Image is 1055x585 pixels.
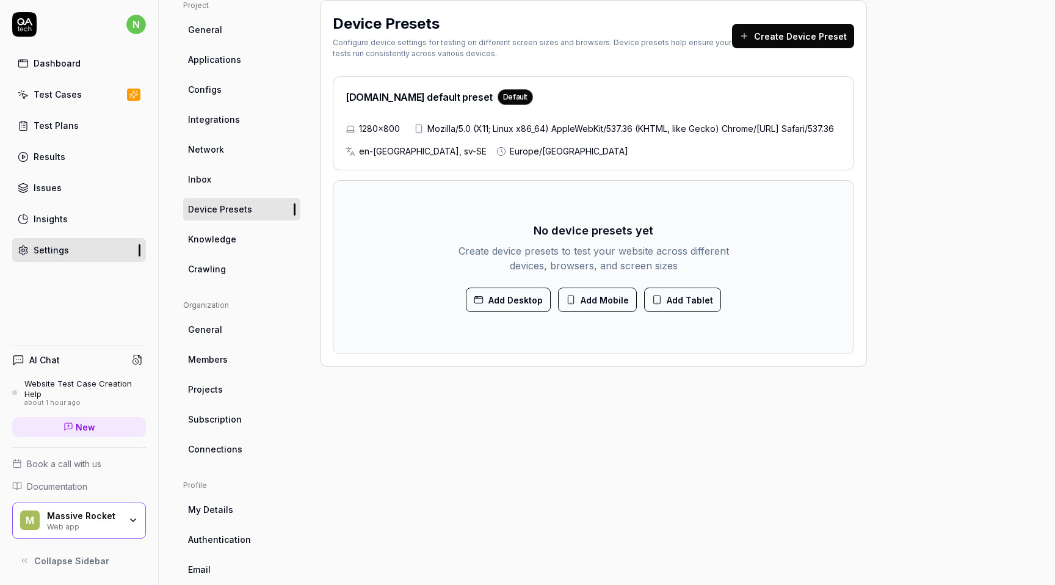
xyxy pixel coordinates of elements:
button: Add Desktop [466,288,551,312]
span: Inbox [188,173,211,186]
button: n [126,12,146,37]
div: Massive Rocket [47,511,120,521]
div: Web app [47,521,120,531]
span: Subscription [188,413,242,426]
span: Mozilla/5.0 (X11; Linux x86_64) AppleWebKit/537.36 (KHTML, like Gecko) Chrome/[URL] Safari/537.36 [427,122,834,135]
a: Authentication [183,528,300,551]
div: about 1 hour ago [24,399,146,407]
span: Crawling [188,263,226,275]
h3: No device presets yet [534,222,653,239]
a: Subscription [183,408,300,431]
a: Projects [183,378,300,401]
span: Projects [188,383,223,396]
div: Test Cases [34,88,82,101]
a: Integrations [183,108,300,131]
span: Europe/[GEOGRAPHIC_DATA] [510,145,628,158]
span: Configs [188,83,222,96]
h2: Device Presets [333,13,440,35]
a: Dashboard [12,51,146,75]
div: Insights [34,213,68,225]
div: Results [34,150,65,163]
span: General [188,323,222,336]
span: New [76,421,95,434]
span: Connections [188,443,242,456]
div: Dashboard [34,57,81,70]
a: My Details [183,498,300,521]
a: Network [183,138,300,161]
a: Results [12,145,146,169]
a: Device Presets [183,198,300,220]
button: Collapse Sidebar [12,548,146,573]
a: Crawling [183,258,300,280]
span: Integrations [188,113,240,126]
a: Configs [183,78,300,101]
a: Test Plans [12,114,146,137]
a: New [12,417,146,437]
button: MMassive RocketWeb app [12,503,146,539]
span: en-[GEOGRAPHIC_DATA], sv-SE [359,145,487,158]
a: Applications [183,48,300,71]
h2: [DOMAIN_NAME] default preset [346,89,533,105]
a: Inbox [183,168,300,191]
button: Add Tablet [644,288,721,312]
span: Knowledge [188,233,236,245]
span: General [188,23,222,36]
span: Members [188,353,228,366]
span: Collapse Sidebar [34,554,109,567]
span: 1280×800 [359,122,400,135]
div: Test Plans [34,119,79,132]
a: Members [183,348,300,371]
div: Organization [183,300,300,311]
span: Book a call with us [27,457,101,470]
span: n [126,15,146,34]
div: Issues [34,181,62,194]
a: Test Cases [12,82,146,106]
a: Insights [12,207,146,231]
a: General [183,318,300,341]
a: Issues [12,176,146,200]
a: Knowledge [183,228,300,250]
a: Email [183,558,300,581]
a: Settings [12,238,146,262]
a: Website Test Case Creation Helpabout 1 hour ago [12,379,146,407]
div: Profile [183,480,300,491]
span: Documentation [27,480,87,493]
span: My Details [188,503,233,516]
div: Website Test Case Creation Help [24,379,146,399]
h4: AI Chat [29,354,60,366]
button: Add Mobile [558,288,637,312]
span: M [20,511,40,530]
a: Connections [183,438,300,460]
span: Network [188,143,224,156]
div: Configure device settings for testing on different screen sizes and browsers. Device presets help... [333,37,732,59]
span: Applications [188,53,241,66]
span: Email [188,563,211,576]
a: Book a call with us [12,457,146,470]
button: Create Device Preset [732,24,854,48]
a: Documentation [12,480,146,493]
a: General [183,18,300,41]
div: Settings [34,244,69,256]
span: Device Presets [188,203,252,216]
p: Create device presets to test your website across different devices, browsers, and screen sizes [457,244,730,273]
span: Authentication [188,533,251,546]
div: Default [498,89,533,105]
